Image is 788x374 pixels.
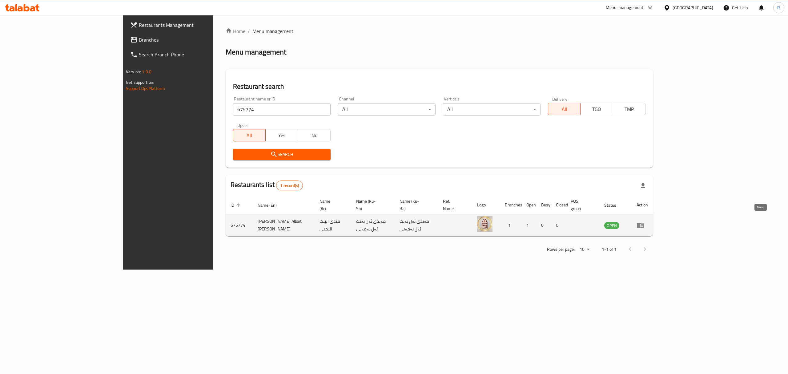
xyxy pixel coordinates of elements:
[500,214,521,236] td: 1
[604,201,624,209] span: Status
[268,131,295,140] span: Yes
[571,197,592,212] span: POS group
[315,214,351,236] td: مندي البيت اليمني
[551,196,566,214] th: Closed
[673,4,713,11] div: [GEOGRAPHIC_DATA]
[125,32,255,47] a: Branches
[472,196,500,214] th: Logo
[616,105,643,114] span: TMP
[551,214,566,236] td: 0
[237,123,249,127] label: Upsell
[139,21,250,29] span: Restaurants Management
[125,47,255,62] a: Search Branch Phone
[298,129,330,141] button: No
[536,214,551,236] td: 0
[613,103,645,115] button: TMP
[338,103,436,116] div: All
[233,82,645,91] h2: Restaurant search
[233,129,266,141] button: All
[258,201,285,209] span: Name (En)
[548,103,581,115] button: All
[583,105,610,114] span: TGO
[552,97,568,101] label: Delivery
[233,103,331,116] input: Search for restaurant name or ID..
[139,51,250,58] span: Search Branch Phone
[577,245,592,254] div: Rows per page:
[231,201,242,209] span: ID
[142,68,151,76] span: 1.0.0
[236,131,263,140] span: All
[602,246,617,253] p: 1-1 of 1
[606,4,644,11] div: Menu-management
[604,222,619,229] span: OPEN
[547,246,575,253] p: Rows per page:
[632,196,653,214] th: Action
[320,197,344,212] span: Name (Ar)
[300,131,328,140] span: No
[253,214,315,236] td: [PERSON_NAME] Albait [PERSON_NAME]
[443,197,465,212] span: Ref. Name
[276,183,303,189] span: 1 record(s)
[226,196,653,236] table: enhanced table
[252,27,293,35] span: Menu management
[477,216,492,232] img: Mandi Albait Alyamani
[226,47,286,57] h2: Menu management
[265,129,298,141] button: Yes
[126,68,141,76] span: Version:
[351,214,395,236] td: مەندی ئەل بەیت ئەل یەمەنی
[238,151,326,158] span: Search
[636,178,650,193] div: Export file
[536,196,551,214] th: Busy
[233,149,331,160] button: Search
[400,197,431,212] span: Name (Ku-Ba)
[126,84,165,92] a: Support.OpsPlatform
[777,4,780,11] span: R
[521,196,536,214] th: Open
[139,36,250,43] span: Branches
[125,18,255,32] a: Restaurants Management
[580,103,613,115] button: TGO
[500,196,521,214] th: Branches
[395,214,438,236] td: مەندی ئەل بەیت ئەل یەمەنی
[126,78,154,86] span: Get support on:
[443,103,541,116] div: All
[551,105,578,114] span: All
[231,180,303,190] h2: Restaurants list
[521,214,536,236] td: 1
[356,197,387,212] span: Name (Ku-So)
[226,27,653,35] nav: breadcrumb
